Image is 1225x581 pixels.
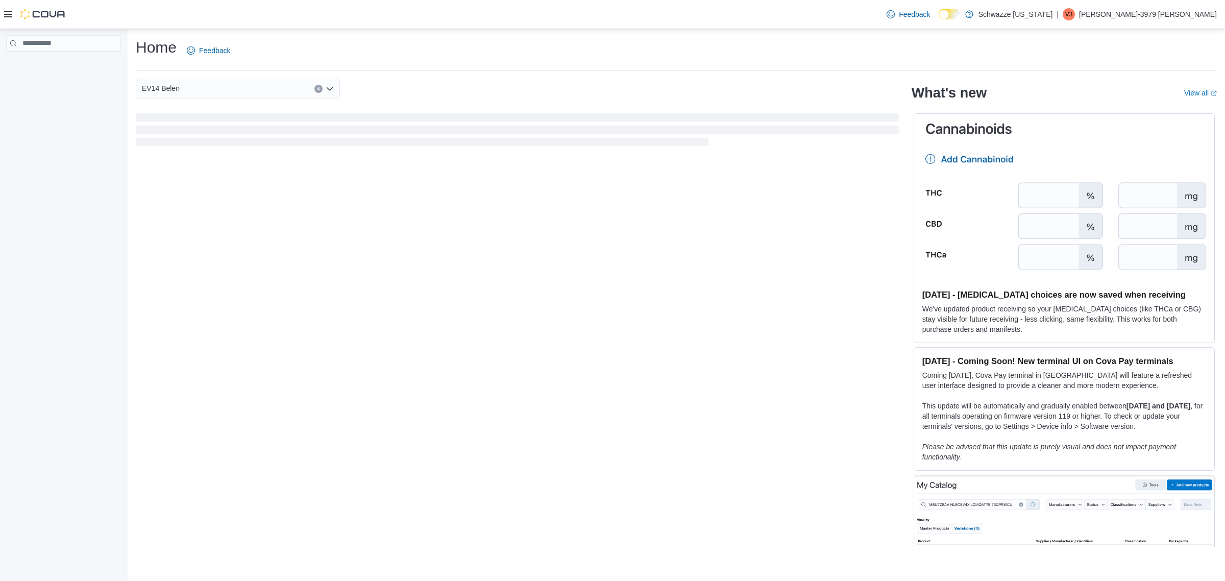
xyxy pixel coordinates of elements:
[978,8,1053,20] p: Schwazze [US_STATE]
[883,4,934,25] a: Feedback
[1065,8,1073,20] span: V3
[1063,8,1075,20] div: Vaughan-3979 Turner
[136,37,177,58] h1: Home
[136,115,899,148] span: Loading
[20,9,66,19] img: Cova
[922,370,1206,391] p: Coming [DATE], Cova Pay terminal in [GEOGRAPHIC_DATA] will feature a refreshed user interface des...
[326,85,334,93] button: Open list of options
[912,85,987,101] h2: What's new
[922,401,1206,431] p: This update will be automatically and gradually enabled between , for all terminals operating on ...
[1126,402,1190,410] strong: [DATE] and [DATE]
[939,9,960,19] input: Dark Mode
[142,82,180,94] span: EV14 Belen
[1211,90,1217,96] svg: External link
[183,40,234,61] a: Feedback
[1057,8,1059,20] p: |
[199,45,230,56] span: Feedback
[922,443,1176,461] em: Please be advised that this update is purely visual and does not impact payment functionality.
[1079,8,1217,20] p: [PERSON_NAME]-3979 [PERSON_NAME]
[314,85,323,93] button: Clear input
[1184,89,1217,97] a: View allExternal link
[899,9,930,19] span: Feedback
[922,289,1206,300] h3: [DATE] - [MEDICAL_DATA] choices are now saved when receiving
[922,304,1206,334] p: We've updated product receiving so your [MEDICAL_DATA] choices (like THCa or CBG) stay visible fo...
[922,356,1206,366] h3: [DATE] - Coming Soon! New terminal UI on Cova Pay terminals
[6,54,120,78] nav: Complex example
